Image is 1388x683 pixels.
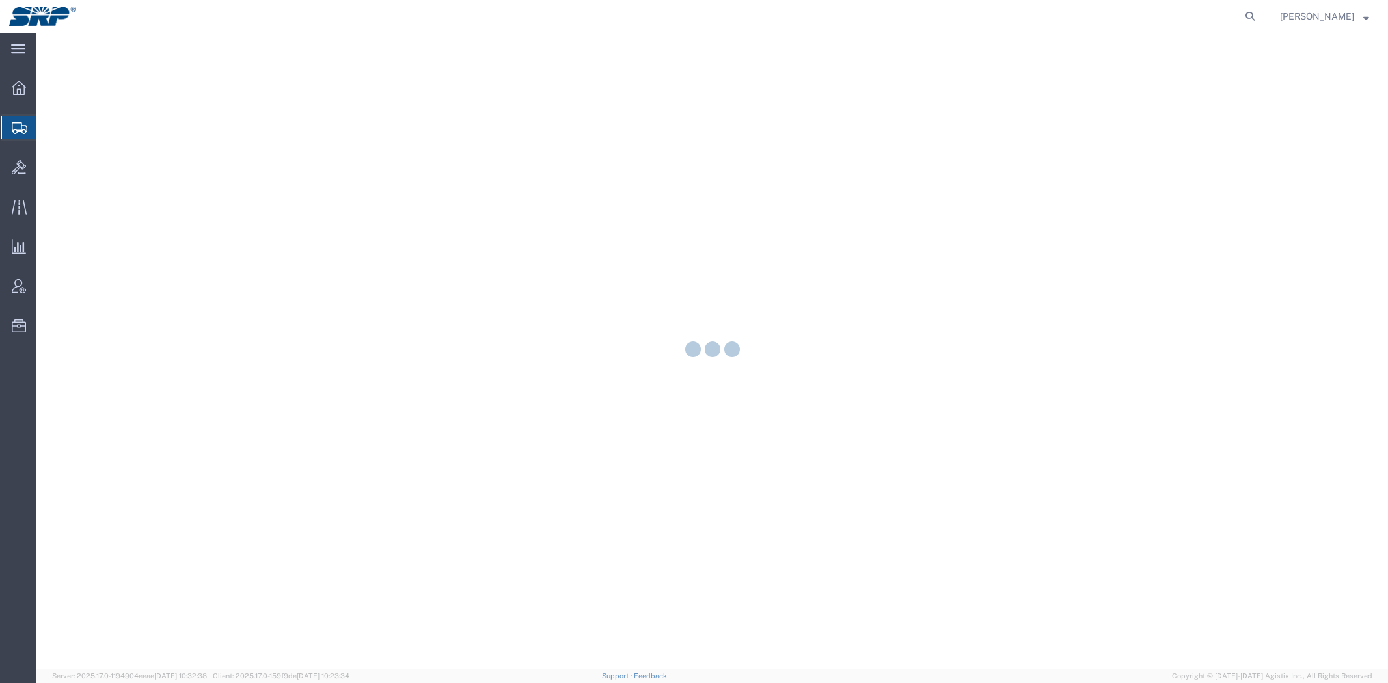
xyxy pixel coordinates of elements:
img: logo [9,7,76,26]
a: Support [602,672,634,680]
a: Feedback [634,672,667,680]
span: Client: 2025.17.0-159f9de [213,672,349,680]
span: [DATE] 10:23:34 [297,672,349,680]
button: [PERSON_NAME] [1279,8,1370,24]
span: [DATE] 10:32:38 [154,672,207,680]
span: Server: 2025.17.0-1194904eeae [52,672,207,680]
span: Copyright © [DATE]-[DATE] Agistix Inc., All Rights Reserved [1172,671,1372,682]
span: Marissa Camacho [1280,9,1354,23]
